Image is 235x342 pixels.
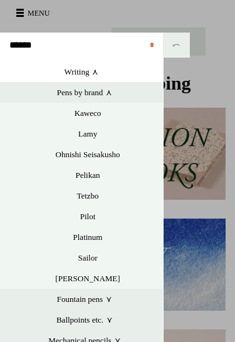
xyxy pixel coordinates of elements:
[13,185,163,206] a: Tetzbo
[6,82,163,103] a: Pens by brand
[6,309,163,330] a: Ballpoints etc.
[13,144,163,165] a: Ohnishi Seisakusho
[6,289,163,309] a: Fountain pens
[13,247,163,268] a: Sailor
[13,206,163,227] a: Pilot
[13,123,163,144] a: Lamy
[163,33,190,58] button: ⤺
[13,103,163,123] a: Kaweco
[13,227,163,247] a: Platinum
[13,268,163,289] a: [PERSON_NAME]
[13,165,163,185] a: Pelikan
